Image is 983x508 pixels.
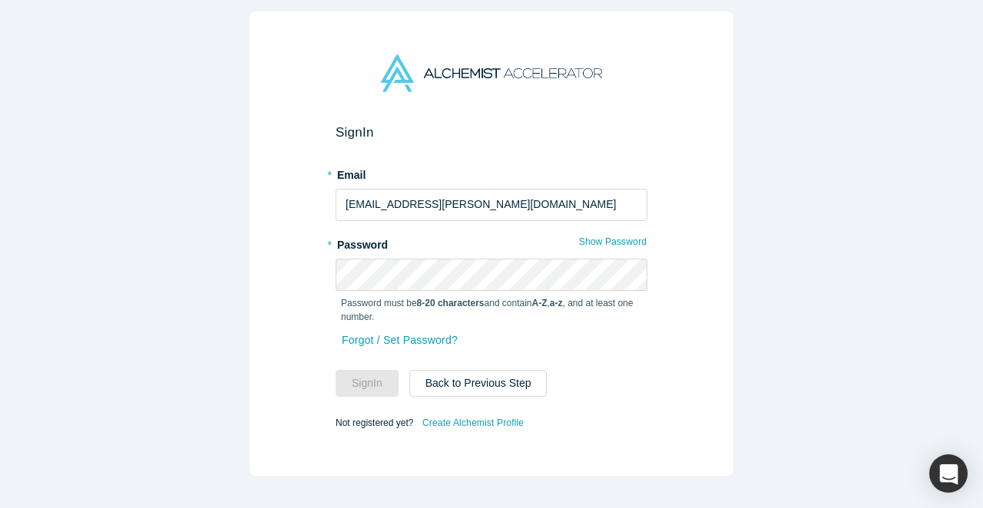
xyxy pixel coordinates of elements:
button: SignIn [336,370,399,397]
button: Back to Previous Step [409,370,548,397]
h2: Sign In [336,124,647,140]
a: Create Alchemist Profile [422,413,525,433]
strong: a-z [550,298,563,308]
button: Show Password [578,232,647,252]
span: Not registered yet? [336,417,413,427]
img: Alchemist Accelerator Logo [381,54,602,92]
label: Email [336,162,647,183]
a: Forgot / Set Password? [341,327,458,354]
label: Password [336,232,647,253]
p: Password must be and contain , , and at least one number. [341,296,642,324]
strong: 8-20 characters [417,298,485,308]
strong: A-Z [532,298,548,308]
